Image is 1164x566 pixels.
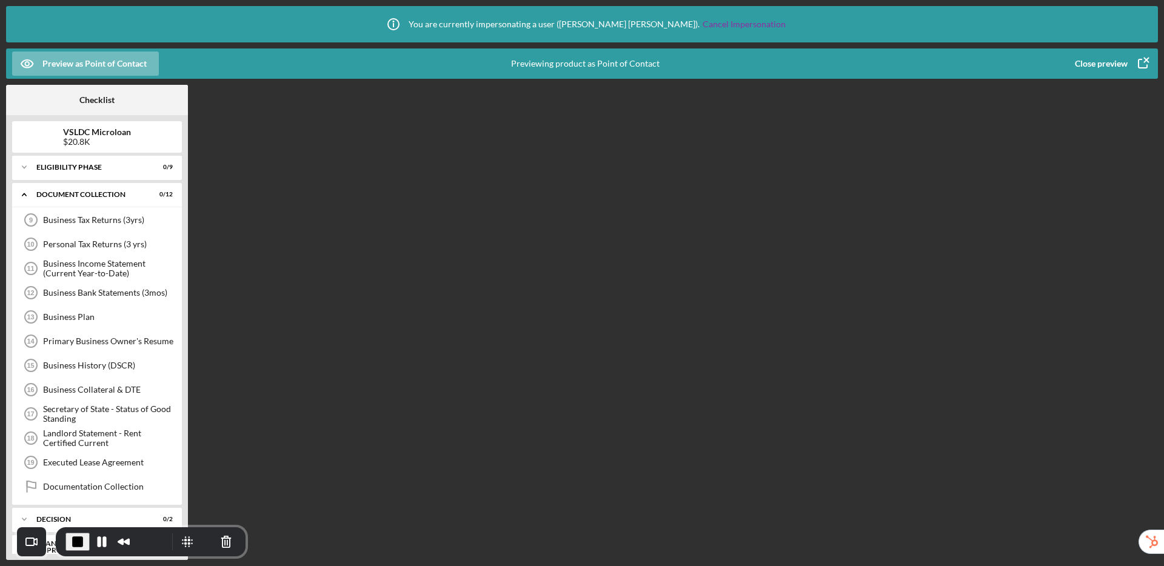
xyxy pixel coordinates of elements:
[27,410,34,418] tspan: 17
[703,19,786,29] a: Cancel Impersonation
[27,362,34,369] tspan: 15
[36,191,142,198] div: Document Collection
[43,215,175,225] div: Business Tax Returns (3yrs)
[43,458,175,467] div: Executed Lease Agreement
[151,191,173,198] div: 0 / 12
[27,265,34,272] tspan: 11
[27,459,34,466] tspan: 19
[27,313,34,321] tspan: 13
[43,428,175,448] div: Landlord Statement - Rent Certified Current
[43,336,175,346] div: Primary Business Owner's Resume
[43,239,175,249] div: Personal Tax Returns (3 yrs)
[36,516,142,523] div: Decision
[27,241,34,248] tspan: 10
[63,137,131,147] div: $20.8K
[43,259,175,278] div: Business Income Statement (Current Year-to-Date)
[42,52,147,76] div: Preview as Point of Contact
[43,361,175,370] div: Business History (DSCR)
[43,312,175,322] div: Business Plan
[63,127,131,137] b: VSLDC Microloan
[43,385,175,395] div: Business Collateral & DTE
[27,434,34,442] tspan: 18
[1063,52,1158,76] button: Close preview
[43,404,175,424] div: Secretary of State - Status of Good Standing
[378,9,786,39] div: You are currently impersonating a user ( [PERSON_NAME] [PERSON_NAME] ).
[36,164,142,171] div: Eligibility Phase
[27,338,35,345] tspan: 14
[29,216,33,224] tspan: 9
[43,288,175,298] div: Business Bank Statements (3mos)
[12,52,159,76] button: Preview as Point of Contact
[27,386,34,393] tspan: 16
[27,289,34,296] tspan: 12
[1075,52,1128,76] div: Close preview
[151,516,173,523] div: 0 / 2
[43,482,175,491] div: Documentation Collection
[151,164,173,171] div: 0 / 9
[511,48,660,79] div: Previewing product as Point of Contact
[79,95,115,105] b: Checklist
